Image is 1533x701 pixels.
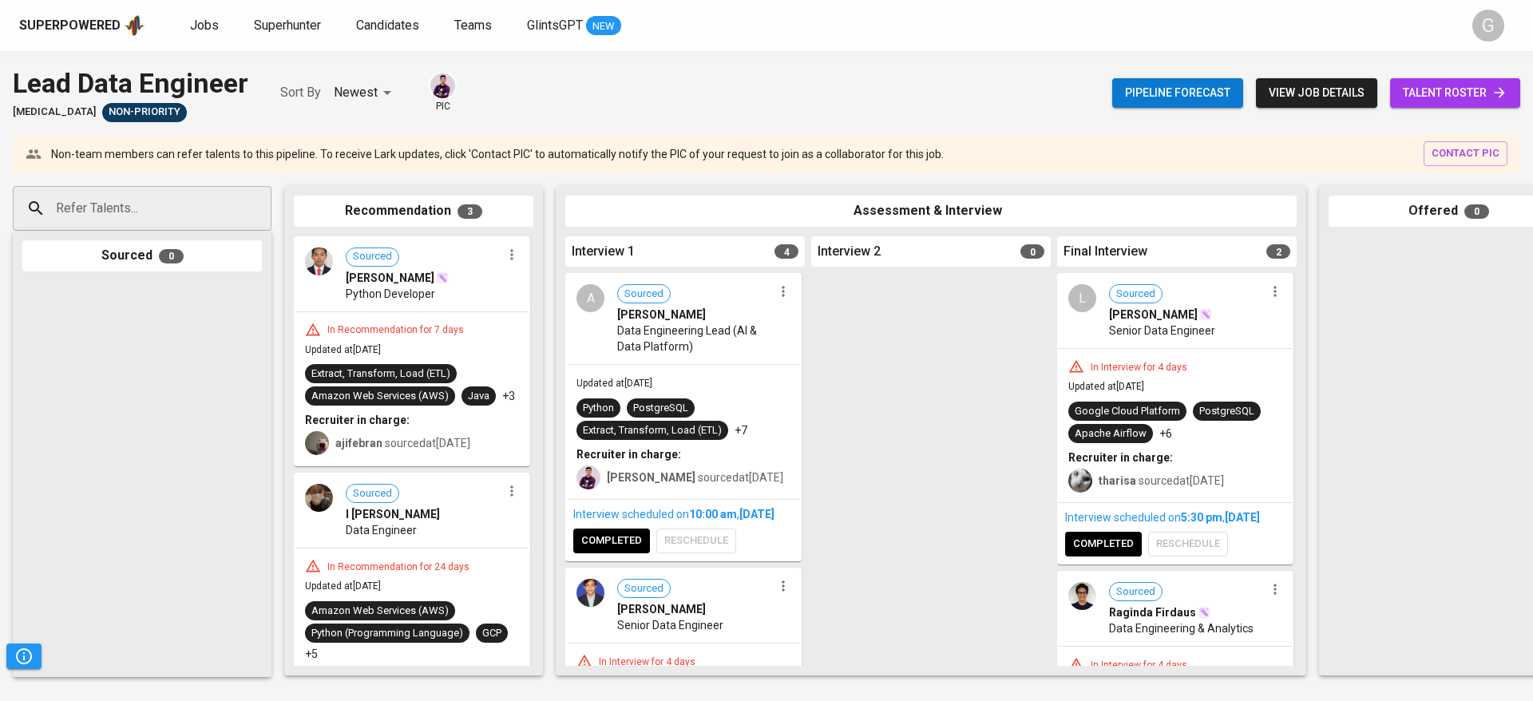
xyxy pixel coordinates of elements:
img: erwin@glints.com [576,465,600,489]
span: Interview 1 [572,243,635,261]
span: view job details [1269,83,1365,103]
b: Recruiter in charge: [305,414,410,426]
span: GlintsGPT [527,18,583,33]
img: erwin@glints.com [430,73,455,98]
p: +3 [502,388,515,404]
div: In Interview for 4 days [1084,361,1194,374]
span: Pipeline forecast [1125,83,1230,103]
img: aji.muda@glints.com [305,431,329,455]
div: Superpowered [19,17,121,35]
div: Interview scheduled on , [573,506,794,522]
span: [MEDICAL_DATA] [13,105,96,120]
span: sourced at [DATE] [607,471,783,484]
img: magic_wand.svg [436,271,449,284]
span: Jobs [190,18,219,33]
span: [PERSON_NAME] [1109,307,1198,323]
span: 0 [1020,244,1044,259]
div: Python [583,401,614,416]
span: Sourced [1110,584,1162,600]
div: Assessment & Interview [565,196,1297,227]
b: tharisa [1099,474,1136,487]
span: 4 [774,244,798,259]
span: talent roster [1403,83,1507,103]
div: In Interview for 4 days [1084,659,1194,672]
div: Amazon Web Services (AWS) [311,389,449,404]
span: I [PERSON_NAME] [346,506,440,522]
button: Pipeline Triggers [6,644,42,669]
div: PostgreSQL [633,401,688,416]
span: Sourced [1110,287,1162,302]
img: bb1be98ccf9b16f0f542b7f816e36444.png [576,579,604,607]
span: Updated at [DATE] [305,580,381,592]
span: Data Engineering & Analytics [1109,620,1254,636]
img: magic_wand.svg [1198,606,1210,619]
a: Candidates [356,16,422,36]
p: Non-team members can refer talents to this pipeline. To receive Lark updates, click 'Contact PIC'... [51,146,944,162]
a: talent roster [1390,78,1520,108]
span: sourced at [DATE] [335,437,470,450]
button: Pipeline forecast [1112,78,1243,108]
span: Sourced [618,581,670,596]
span: Interview 2 [818,243,881,261]
p: Newest [334,83,378,102]
p: +5 [305,646,318,662]
div: L [1068,284,1096,312]
img: 8b41370b3879bb9bcbc20fe54856619d.jpg [1068,582,1096,610]
button: view job details [1256,78,1377,108]
span: 0 [1464,204,1489,219]
span: Superhunter [254,18,321,33]
div: Java [468,389,489,404]
span: Sourced [618,287,670,302]
div: In Recommendation for 24 days [321,560,476,574]
button: Open [263,207,266,210]
b: ajifebran [335,437,382,450]
p: +6 [1159,426,1172,442]
span: NEW [586,18,621,34]
a: Superhunter [254,16,324,36]
div: Recommendation [294,196,533,227]
b: Recruiter in charge: [1068,451,1173,464]
div: G [1472,10,1504,42]
span: Sourced [347,486,398,501]
span: sourced at [DATE] [1099,474,1224,487]
div: GCP [482,626,501,641]
span: 5:30 PM [1181,511,1222,524]
div: Interview scheduled on , [1065,509,1285,525]
span: 3 [458,204,482,219]
div: Google Cloud Platform [1075,404,1180,419]
span: Senior Data Engineer [617,617,723,633]
div: PostgreSQL [1199,404,1254,419]
img: 0c985216ada75e6ab28ef8ac9b8928d1.jpg [305,484,333,512]
span: 2 [1266,244,1290,259]
span: 10:00 AM [689,508,737,521]
span: contact pic [1432,145,1499,163]
span: Senior Data Engineer [1109,323,1215,339]
div: Sufficient Talents in Pipeline [102,103,187,122]
div: Newest [334,78,397,108]
div: Apache Airflow [1075,426,1147,442]
span: Python Developer [346,286,435,302]
a: Superpoweredapp logo [19,14,145,38]
span: [PERSON_NAME] [617,601,706,617]
img: magic_wand.svg [1199,308,1212,321]
button: contact pic [1424,141,1507,166]
div: Python (Programming Language) [311,626,463,641]
span: Teams [454,18,492,33]
div: A [576,284,604,312]
div: In Interview for 4 days [592,655,702,669]
span: Final Interview [1064,243,1147,261]
span: [PERSON_NAME] [346,270,434,286]
span: Raginda Firdaus [1109,604,1196,620]
div: Sourced [22,240,262,271]
span: Updated at [DATE] [1068,381,1144,392]
span: Updated at [DATE] [576,378,652,389]
div: Amazon Web Services (AWS) [311,604,449,619]
b: Recruiter in charge: [576,448,681,461]
b: [PERSON_NAME] [607,471,695,484]
a: GlintsGPT NEW [527,16,621,36]
span: Updated at [DATE] [305,344,381,355]
span: [DATE] [739,508,774,521]
div: Lead Data Engineer [13,64,248,103]
span: [PERSON_NAME] [617,307,706,323]
span: Data Engineer [346,522,417,538]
